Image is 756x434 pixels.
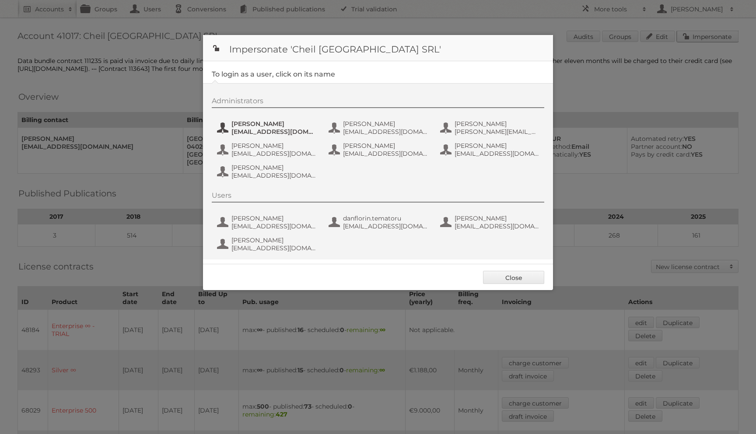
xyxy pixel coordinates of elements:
button: [PERSON_NAME] [EMAIL_ADDRESS][DOMAIN_NAME] [328,141,430,158]
span: [PERSON_NAME] [231,236,316,244]
span: [PERSON_NAME][EMAIL_ADDRESS][DOMAIN_NAME] [455,128,539,136]
span: [EMAIL_ADDRESS][DOMAIN_NAME] [231,222,316,230]
span: [EMAIL_ADDRESS][DOMAIN_NAME] [455,222,539,230]
button: [PERSON_NAME] [EMAIL_ADDRESS][DOMAIN_NAME] [216,141,319,158]
span: [PERSON_NAME] [231,142,316,150]
span: [PERSON_NAME] [231,214,316,222]
span: danflorin.tematoru [343,214,428,222]
span: [EMAIL_ADDRESS][DOMAIN_NAME] [343,150,428,157]
span: [PERSON_NAME] [455,120,539,128]
button: [PERSON_NAME] [PERSON_NAME][EMAIL_ADDRESS][DOMAIN_NAME] [439,119,542,136]
button: [PERSON_NAME] [EMAIL_ADDRESS][DOMAIN_NAME] [216,119,319,136]
span: [EMAIL_ADDRESS][DOMAIN_NAME] [231,171,316,179]
div: Administrators [212,97,544,108]
div: Users [212,191,544,203]
span: [PERSON_NAME] [455,214,539,222]
span: [PERSON_NAME] [343,120,428,128]
span: [EMAIL_ADDRESS][DOMAIN_NAME] [231,244,316,252]
button: danflorin.tematoru [EMAIL_ADDRESS][DOMAIN_NAME] [328,213,430,231]
a: Close [483,271,544,284]
span: [EMAIL_ADDRESS][DOMAIN_NAME] [455,150,539,157]
span: [EMAIL_ADDRESS][DOMAIN_NAME] [231,150,316,157]
h1: Impersonate 'Cheil [GEOGRAPHIC_DATA] SRL' [203,35,553,61]
span: [EMAIL_ADDRESS][DOMAIN_NAME] [231,128,316,136]
button: [PERSON_NAME] [EMAIL_ADDRESS][DOMAIN_NAME] [328,119,430,136]
span: [PERSON_NAME] [343,142,428,150]
button: [PERSON_NAME] [EMAIL_ADDRESS][DOMAIN_NAME] [216,235,319,253]
span: [EMAIL_ADDRESS][DOMAIN_NAME] [343,222,428,230]
span: [PERSON_NAME] [231,120,316,128]
button: [PERSON_NAME] [EMAIL_ADDRESS][DOMAIN_NAME] [216,213,319,231]
span: [PERSON_NAME] [231,164,316,171]
span: [PERSON_NAME] [455,142,539,150]
span: [EMAIL_ADDRESS][DOMAIN_NAME] [343,128,428,136]
button: [PERSON_NAME] [EMAIL_ADDRESS][DOMAIN_NAME] [439,213,542,231]
button: [PERSON_NAME] [EMAIL_ADDRESS][DOMAIN_NAME] [439,141,542,158]
button: [PERSON_NAME] [EMAIL_ADDRESS][DOMAIN_NAME] [216,163,319,180]
legend: To login as a user, click on its name [212,70,335,78]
